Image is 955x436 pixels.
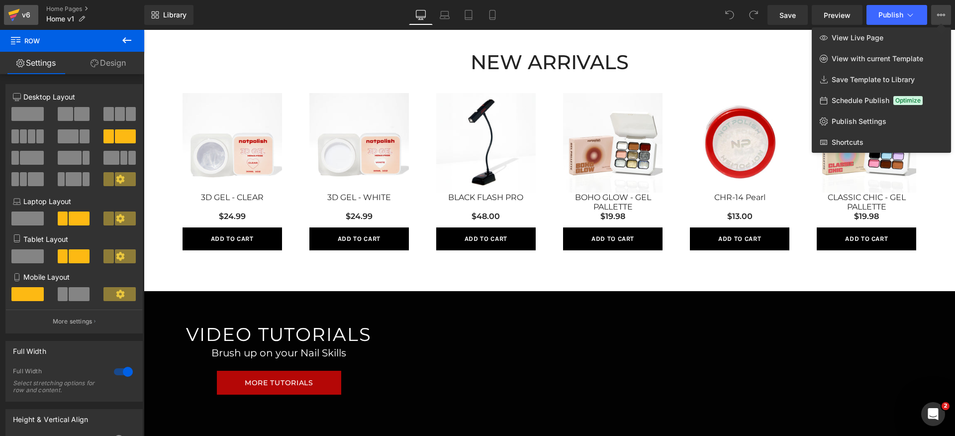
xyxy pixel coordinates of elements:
[673,198,772,220] button: Add To Cart
[546,198,646,220] button: Add To Cart
[13,410,88,424] div: Height & Vertical Align
[6,310,142,333] button: More settings
[13,380,102,394] div: Select stretching options for row and content.
[419,198,519,220] button: Add To Cart
[832,75,915,84] span: Save Template to Library
[744,5,764,25] button: Redo
[480,5,504,25] a: Mobile
[433,5,457,25] a: Laptop
[328,181,356,198] span: $48.00
[701,205,744,213] span: Add To Cart
[184,163,247,180] a: 3D GEL - WHITE
[13,196,135,207] p: Laptop Layout
[75,181,102,198] span: $24.99
[812,5,862,25] a: Preview
[457,181,481,198] span: $19.98
[163,10,187,19] span: Library
[7,296,263,313] h1: VIDEO TUTORIALS
[13,272,135,282] p: Mobile Layout
[4,5,38,25] a: v6
[39,63,138,163] img: 3D GEL - CLEAR
[17,313,253,333] h1: Brush up on your Nail Skills
[448,205,490,213] span: Add To Cart
[53,317,93,326] p: More settings
[13,234,135,244] p: Tablet Layout
[20,8,32,21] div: v6
[10,30,109,52] span: Row
[292,198,392,220] button: Add To Cart
[832,117,886,126] span: Publish Settings
[832,54,923,63] span: View with current Template
[574,205,617,213] span: Add To Cart
[166,63,265,163] img: 3D GEL - WHITE
[942,402,950,410] span: 2
[931,5,951,25] button: View Live PageView with current TemplateSave Template to LibrarySchedule PublishOptimizePublish S...
[13,92,135,102] p: Desktop Layout
[72,52,144,74] a: Design
[409,5,433,25] a: Desktop
[720,5,740,25] button: Undo
[546,63,646,163] img: CHR-14 Pearl
[921,402,945,426] iframe: Intercom live chat
[866,5,927,25] button: Publish
[878,11,903,19] span: Publish
[419,63,519,163] img: BOHO GLOW - GEL PALLETTE
[57,163,120,180] a: 3D GEL - CLEAR
[583,181,609,198] span: $13.00
[673,63,772,163] img: CLASSIC CHIC - GEL PALLETTE
[457,5,480,25] a: Tablet
[710,181,735,198] span: $19.98
[166,198,265,220] button: Add To Cart
[321,205,364,213] span: Add To Cart
[202,181,229,198] span: $24.99
[46,5,144,13] a: Home Pages
[304,163,380,180] a: BLACK FLASH PRO
[13,341,46,355] div: Full Width
[893,96,923,105] span: Optimize
[824,10,851,20] span: Preview
[101,346,170,359] span: MORE TUTORIALS
[39,198,138,220] button: Add To Cart
[67,205,110,213] span: Add To Cart
[832,138,863,147] span: Shortcuts
[832,96,889,105] span: Schedule Publish
[46,15,74,23] span: Home v1
[144,5,193,25] a: New Library
[292,63,392,163] img: BLACK FLASH PRO
[411,163,526,180] a: BOHO GLOW - GEL PALLETTE
[194,205,237,213] span: Add To Cart
[779,10,796,20] span: Save
[666,163,780,180] a: CLASSIC CHIC - GEL PALLETTE
[13,367,104,378] div: Full Width
[571,163,622,180] a: CHR-14 Pearl
[73,341,197,365] a: MORE TUTORIALS
[832,33,883,42] span: View Live Page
